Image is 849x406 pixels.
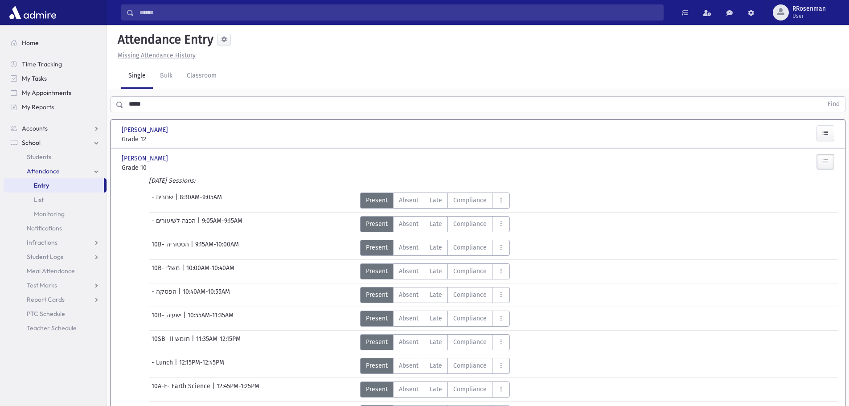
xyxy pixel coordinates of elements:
[27,324,77,332] span: Teacher Schedule
[430,219,442,229] span: Late
[178,287,183,303] span: |
[4,71,107,86] a: My Tasks
[4,193,107,207] a: List
[4,36,107,50] a: Home
[152,311,183,327] span: 10B- ישעיה
[22,74,47,82] span: My Tasks
[196,334,241,350] span: 11:35AM-12:15PM
[175,193,180,209] span: |
[175,358,179,374] span: |
[4,57,107,71] a: Time Tracking
[360,193,510,209] div: AttTypes
[134,4,663,21] input: Search
[152,334,192,350] span: 10SB- II חומש
[4,307,107,321] a: PTC Schedule
[453,337,487,347] span: Compliance
[4,178,104,193] a: Entry
[179,358,224,374] span: 12:15PM-12:45PM
[399,314,418,323] span: Absent
[399,219,418,229] span: Absent
[360,263,510,279] div: AttTypes
[366,196,388,205] span: Present
[360,287,510,303] div: AttTypes
[4,292,107,307] a: Report Cards
[22,103,54,111] span: My Reports
[366,267,388,276] span: Present
[217,381,259,398] span: 12:45PM-1:25PM
[822,97,845,112] button: Find
[430,337,442,347] span: Late
[453,219,487,229] span: Compliance
[366,385,388,394] span: Present
[366,337,388,347] span: Present
[182,263,186,279] span: |
[360,240,510,256] div: AttTypes
[4,164,107,178] a: Attendance
[453,196,487,205] span: Compliance
[34,196,44,204] span: List
[360,358,510,374] div: AttTypes
[366,361,388,370] span: Present
[152,358,175,374] span: - Lunch
[453,361,487,370] span: Compliance
[180,193,222,209] span: 8:30AM-9:05AM
[22,139,41,147] span: School
[152,240,191,256] span: 10B- הסטוריה
[27,281,57,289] span: Test Marks
[430,361,442,370] span: Late
[4,121,107,135] a: Accounts
[360,311,510,327] div: AttTypes
[195,240,239,256] span: 9:15AM-10:00AM
[4,100,107,114] a: My Reports
[27,167,60,175] span: Attendance
[399,243,418,252] span: Absent
[366,314,388,323] span: Present
[122,154,170,163] span: [PERSON_NAME]
[27,253,63,261] span: Student Logs
[360,216,510,232] div: AttTypes
[152,381,212,398] span: 10A-E- Earth Science
[180,64,224,89] a: Classroom
[152,287,178,303] span: - הפסקה
[202,216,242,232] span: 9:05AM-9:15AM
[399,290,418,299] span: Absent
[453,243,487,252] span: Compliance
[121,64,153,89] a: Single
[22,39,39,47] span: Home
[4,264,107,278] a: Meal Attendance
[191,240,195,256] span: |
[4,150,107,164] a: Students
[4,250,107,264] a: Student Logs
[792,5,826,12] span: RRosenman
[453,314,487,323] span: Compliance
[4,135,107,150] a: School
[453,267,487,276] span: Compliance
[4,278,107,292] a: Test Marks
[27,153,51,161] span: Students
[188,311,234,327] span: 10:55AM-11:35AM
[430,290,442,299] span: Late
[22,124,48,132] span: Accounts
[152,263,182,279] span: 10B- משלי
[366,290,388,299] span: Present
[4,207,107,221] a: Monitoring
[7,4,58,21] img: AdmirePro
[4,321,107,335] a: Teacher Schedule
[430,267,442,276] span: Late
[197,216,202,232] span: |
[183,311,188,327] span: |
[212,381,217,398] span: |
[122,125,170,135] span: [PERSON_NAME]
[399,196,418,205] span: Absent
[22,89,71,97] span: My Appointments
[399,361,418,370] span: Absent
[122,135,233,144] span: Grade 12
[430,314,442,323] span: Late
[27,238,57,246] span: Infractions
[360,381,510,398] div: AttTypes
[366,219,388,229] span: Present
[27,295,65,303] span: Report Cards
[118,52,196,59] u: Missing Attendance History
[186,263,234,279] span: 10:00AM-10:40AM
[27,310,65,318] span: PTC Schedule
